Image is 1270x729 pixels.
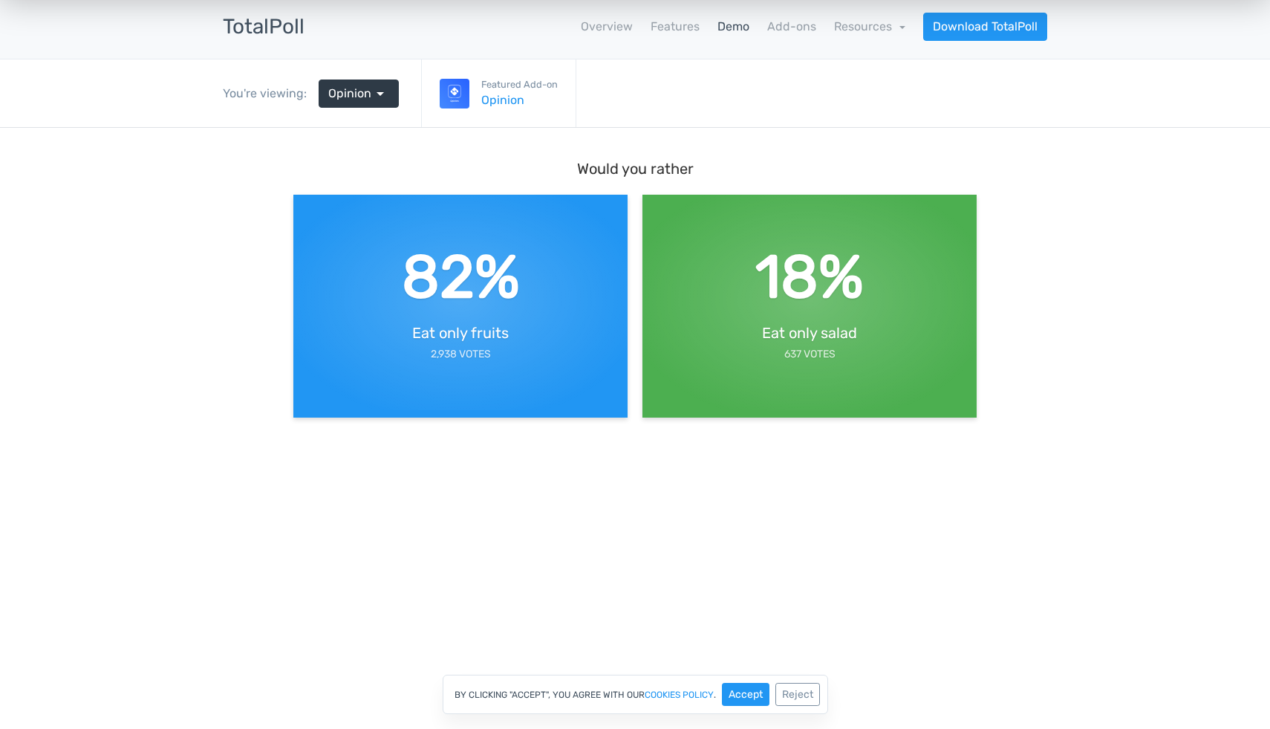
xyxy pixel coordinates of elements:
[755,105,864,194] div: 18%
[402,105,520,194] div: 82%
[923,13,1047,41] a: Download TotalPoll
[717,18,749,36] a: Demo
[223,85,319,103] div: You're viewing:
[645,690,714,699] a: cookies policy
[762,194,857,216] span: Eat only salad
[223,16,305,39] h3: TotalPoll
[412,194,509,216] span: Eat only fruits
[581,18,633,36] a: Overview
[834,19,905,33] a: Resources
[767,18,816,36] a: Add-ons
[371,85,389,103] span: arrow_drop_down
[651,18,700,36] a: Features
[328,85,371,103] span: Opinion
[440,79,469,108] img: Opinion
[775,683,820,706] button: Reject
[426,216,496,237] div: 2,938 Votes
[293,30,977,52] p: Would you rather
[722,683,769,706] button: Accept
[319,80,399,108] a: Opinion arrow_drop_down
[779,216,841,237] div: 637 Votes
[481,91,558,109] a: Opinion
[443,675,828,714] div: By clicking "Accept", you agree with our .
[481,77,558,91] small: Featured Add-on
